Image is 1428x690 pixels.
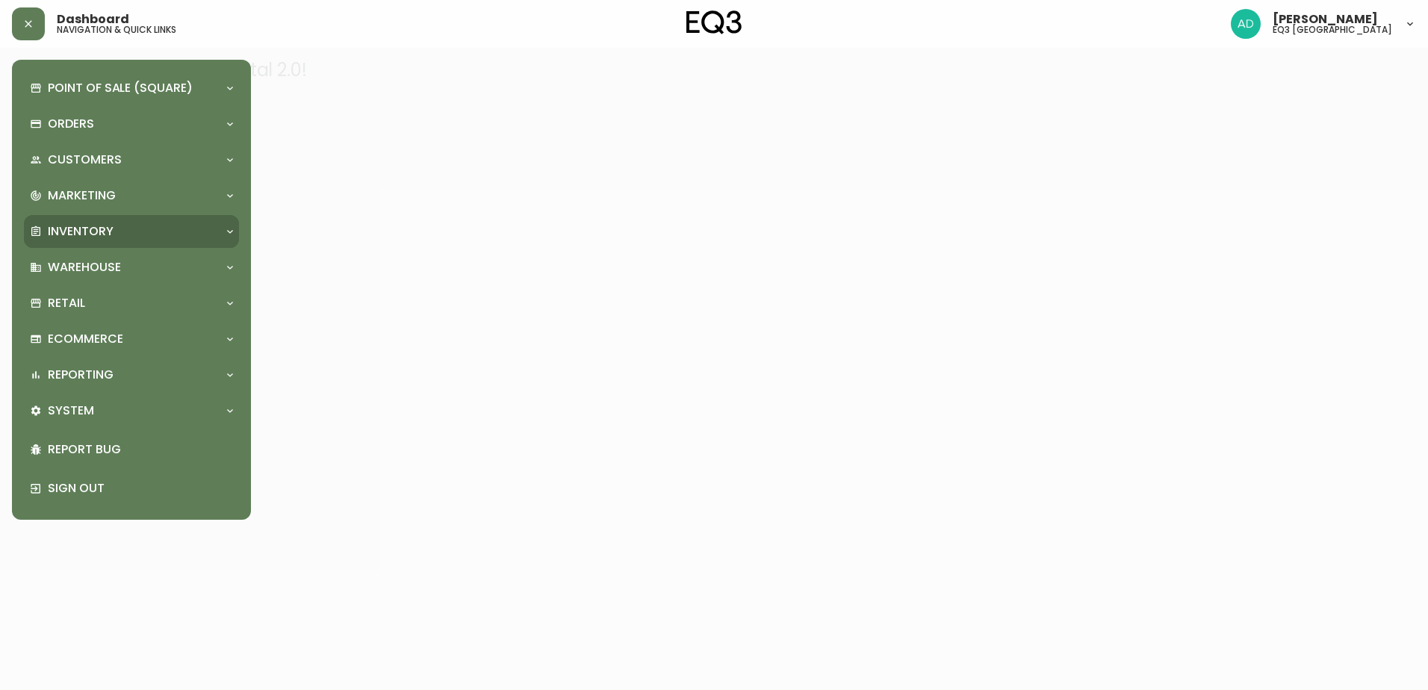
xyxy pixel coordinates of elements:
p: Customers [48,152,122,168]
p: Orders [48,116,94,132]
h5: eq3 [GEOGRAPHIC_DATA] [1273,25,1392,34]
p: Report Bug [48,441,233,458]
p: Sign Out [48,480,233,497]
p: Ecommerce [48,331,123,347]
div: Retail [24,287,239,320]
div: System [24,394,239,427]
h5: navigation & quick links [57,25,176,34]
span: [PERSON_NAME] [1273,13,1378,25]
div: Report Bug [24,430,239,469]
p: Inventory [48,223,114,240]
div: Point of Sale (Square) [24,72,239,105]
p: Reporting [48,367,114,383]
p: System [48,402,94,419]
div: Sign Out [24,469,239,508]
img: 308eed972967e97254d70fe596219f44 [1231,9,1261,39]
p: Marketing [48,187,116,204]
div: Ecommerce [24,323,239,355]
span: Dashboard [57,13,129,25]
div: Orders [24,108,239,140]
div: Inventory [24,215,239,248]
div: Reporting [24,358,239,391]
div: Customers [24,143,239,176]
div: Marketing [24,179,239,212]
div: Warehouse [24,251,239,284]
p: Warehouse [48,259,121,276]
p: Retail [48,295,85,311]
p: Point of Sale (Square) [48,80,193,96]
img: logo [686,10,742,34]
